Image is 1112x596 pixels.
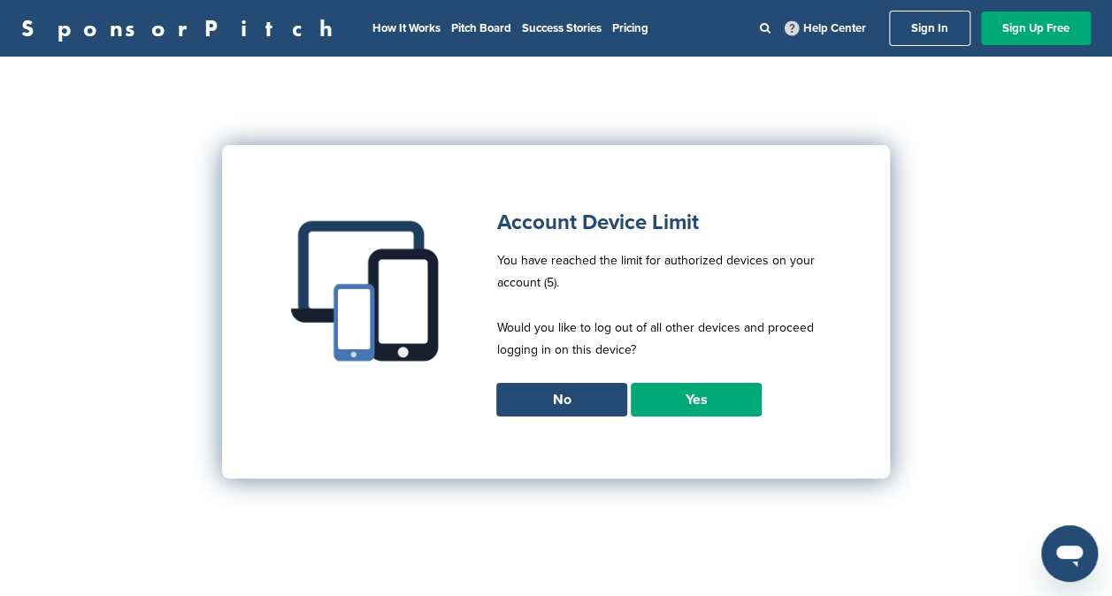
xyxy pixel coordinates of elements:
a: Yes [631,383,762,416]
h1: Account Device Limit [496,207,827,239]
a: Help Center [781,18,870,39]
a: SponsorPitch [21,17,344,40]
iframe: Button to launch messaging window [1041,525,1098,582]
a: Success Stories [522,21,602,35]
img: Multiple devices [284,207,452,375]
a: Sign Up Free [981,11,1091,45]
a: How It Works [372,21,441,35]
p: You have reached the limit for authorized devices on your account (5). Would you like to log out ... [496,249,827,383]
a: Pitch Board [451,21,511,35]
a: No [496,383,627,416]
a: Sign In [889,11,970,46]
a: Pricing [612,21,648,35]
